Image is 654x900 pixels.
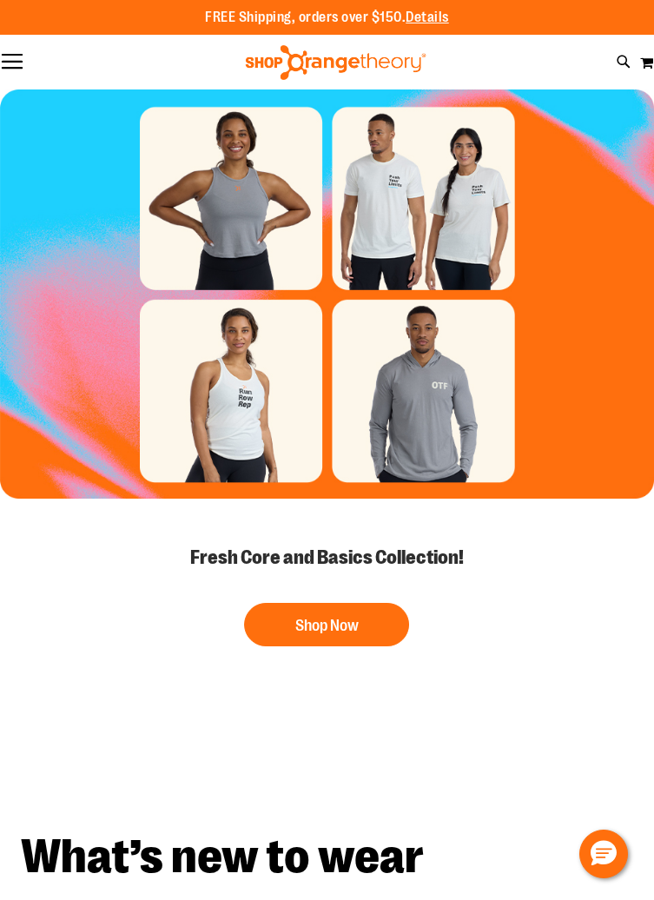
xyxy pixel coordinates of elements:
button: Shop Now [244,603,409,646]
a: Details [406,10,449,25]
p: FREE Shipping, orders over $150. [205,8,449,28]
h2: What’s new to wear [21,833,633,881]
img: Shop Orangetheory [243,45,428,80]
button: Hello, have a question? Let’s chat. [579,830,628,878]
